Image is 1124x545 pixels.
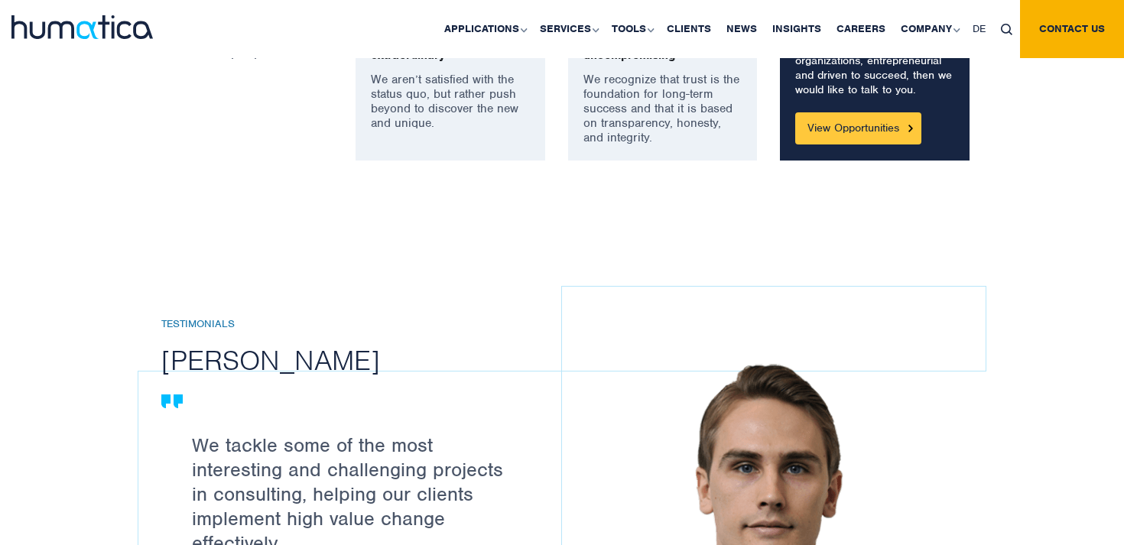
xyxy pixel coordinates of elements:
h6: Testimonials [161,318,584,331]
span: DE [973,22,986,35]
img: search_icon [1001,24,1012,35]
p: We recognize that trust is the foundation for long-term success and that it is based on transpare... [583,73,742,145]
img: logo [11,15,153,39]
h2: [PERSON_NAME] [161,342,584,378]
img: Button [908,125,913,131]
p: If you are passionate about business and changing organizations, entrepreneurial and driven to su... [795,24,954,97]
p: We aren’t satisfied with the status quo, but rather push beyond to discover the new and unique. [371,73,530,131]
a: View Opportunities [795,112,921,144]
